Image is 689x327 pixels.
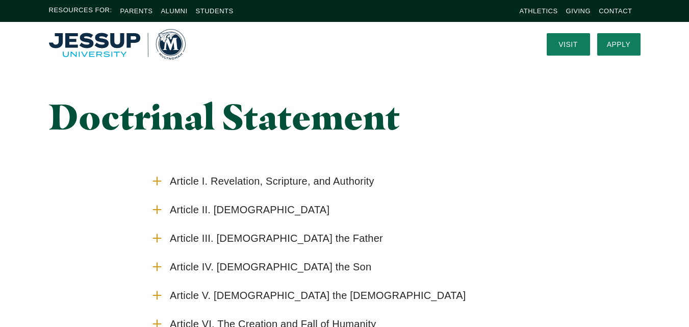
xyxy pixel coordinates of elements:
[49,29,186,60] img: Multnomah University Logo
[170,289,466,302] span: Article V. [DEMOGRAPHIC_DATA] the [DEMOGRAPHIC_DATA]
[170,204,329,216] span: Article II. [DEMOGRAPHIC_DATA]
[161,7,187,15] a: Alumni
[170,261,371,273] span: Article IV. [DEMOGRAPHIC_DATA] the Son
[547,33,590,56] a: Visit
[599,7,632,15] a: Contact
[170,232,383,245] span: Article III. [DEMOGRAPHIC_DATA] the Father
[597,33,641,56] a: Apply
[49,5,112,17] span: Resources For:
[120,7,153,15] a: Parents
[196,7,234,15] a: Students
[566,7,591,15] a: Giving
[49,29,186,60] a: Home
[170,175,374,188] span: Article I. Revelation, Scripture, and Authority
[49,97,437,136] h1: Doctrinal Statement
[520,7,558,15] a: Athletics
